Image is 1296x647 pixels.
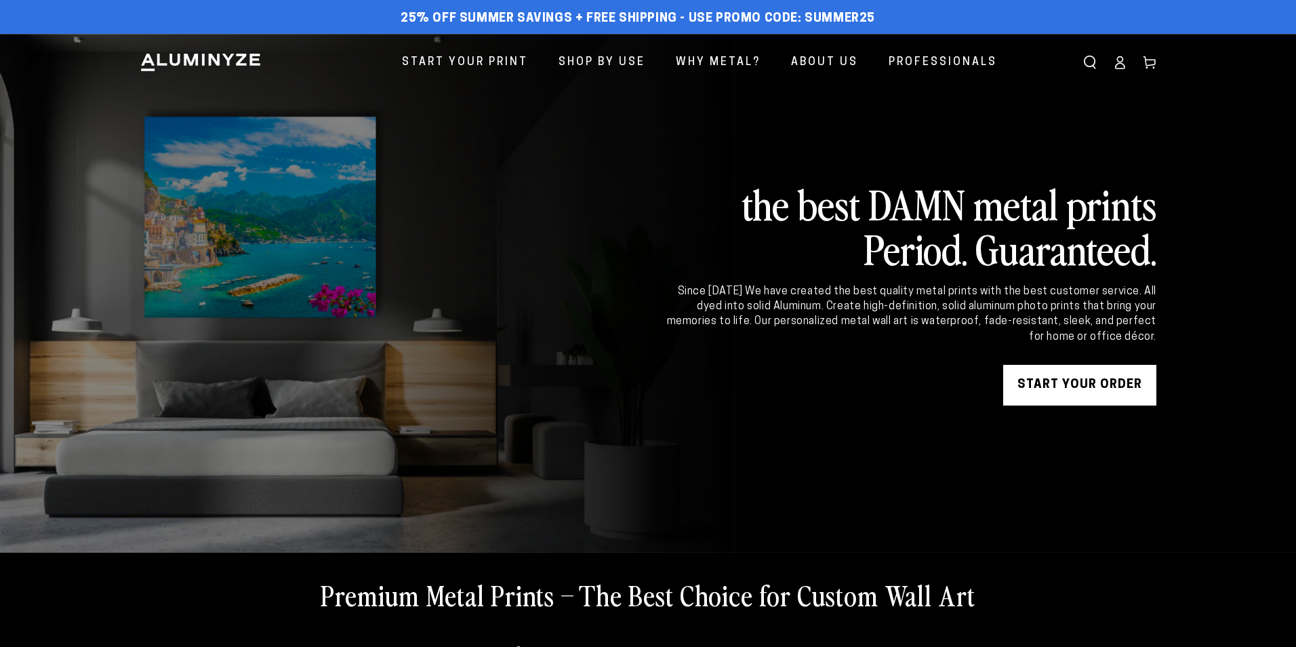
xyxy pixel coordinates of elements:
[664,181,1156,271] h2: the best DAMN metal prints Period. Guaranteed.
[1075,47,1105,77] summary: Search our site
[392,45,538,81] a: Start Your Print
[140,52,262,73] img: Aluminyze
[559,53,645,73] span: Shop By Use
[548,45,655,81] a: Shop By Use
[791,53,858,73] span: About Us
[666,45,771,81] a: Why Metal?
[878,45,1007,81] a: Professionals
[664,284,1156,345] div: Since [DATE] We have created the best quality metal prints with the best customer service. All dy...
[889,53,997,73] span: Professionals
[676,53,761,73] span: Why Metal?
[1003,365,1156,406] a: START YOUR Order
[402,53,528,73] span: Start Your Print
[781,45,868,81] a: About Us
[321,577,975,612] h2: Premium Metal Prints – The Best Choice for Custom Wall Art
[401,12,875,26] span: 25% off Summer Savings + Free Shipping - Use Promo Code: SUMMER25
